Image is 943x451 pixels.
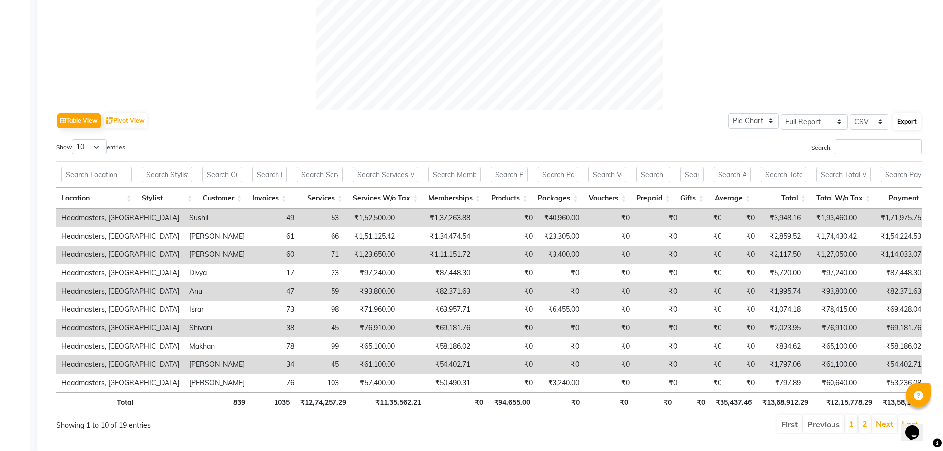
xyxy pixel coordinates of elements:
[348,188,423,209] th: Services W/o Tax: activate to sort column ascending
[184,264,250,282] td: Divya
[297,167,343,182] input: Search Services
[682,264,726,282] td: ₹0
[806,282,862,301] td: ₹93,800.00
[344,301,400,319] td: ₹71,960.00
[588,167,626,182] input: Search Vouchers
[488,392,535,411] th: ₹94,655.00
[142,167,193,182] input: Search Stylist
[635,227,682,246] td: ₹0
[104,113,147,128] button: Pivot View
[901,411,933,441] iframe: chat widget
[475,301,538,319] td: ₹0
[252,167,287,182] input: Search Invoices
[862,374,926,392] td: ₹53,236.08
[56,209,184,227] td: Headmasters, [GEOGRAPHIC_DATA]
[583,188,631,209] th: Vouchers: activate to sort column ascending
[862,246,926,264] td: ₹1,14,033.07
[806,246,862,264] td: ₹1,27,050.00
[184,319,250,337] td: Shivani
[184,282,250,301] td: Anu
[400,246,475,264] td: ₹1,11,151.72
[56,414,408,431] div: Showing 1 to 10 of 19 entries
[250,209,299,227] td: 49
[299,282,344,301] td: 59
[250,227,299,246] td: 61
[344,209,400,227] td: ₹1,52,500.00
[635,301,682,319] td: ₹0
[292,188,348,209] th: Services: activate to sort column ascending
[344,246,400,264] td: ₹1,23,650.00
[475,355,538,374] td: ₹0
[538,355,584,374] td: ₹0
[635,246,682,264] td: ₹0
[682,209,726,227] td: ₹0
[680,167,704,182] input: Search Gifts
[677,392,710,411] th: ₹0
[710,392,757,411] th: ₹35,437.46
[61,167,132,182] input: Search Location
[491,167,528,182] input: Search Products
[344,264,400,282] td: ₹97,240.00
[726,209,760,227] td: ₹0
[893,113,921,130] button: Export
[633,392,677,411] th: ₹0
[57,113,101,128] button: Table View
[635,374,682,392] td: ₹0
[400,264,475,282] td: ₹87,448.30
[726,355,760,374] td: ₹0
[811,188,876,209] th: Total W/o Tax: activate to sort column ascending
[250,374,299,392] td: 76
[760,282,806,301] td: ₹1,995.74
[299,337,344,355] td: 99
[299,374,344,392] td: 103
[400,209,475,227] td: ₹1,37,263.88
[400,301,475,319] td: ₹63,957.71
[299,227,344,246] td: 66
[538,282,584,301] td: ₹0
[876,419,893,429] a: Next
[636,167,670,182] input: Search Prepaid
[56,355,184,374] td: Headmasters, [GEOGRAPHIC_DATA]
[299,264,344,282] td: 23
[56,319,184,337] td: Headmasters, [GEOGRAPHIC_DATA]
[862,419,867,429] a: 2
[250,264,299,282] td: 17
[184,337,250,355] td: Makhan
[299,301,344,319] td: 98
[137,188,198,209] th: Stylist: activate to sort column ascending
[806,319,862,337] td: ₹76,910.00
[635,319,682,337] td: ₹0
[475,227,538,246] td: ₹0
[709,188,755,209] th: Average: activate to sort column ascending
[56,337,184,355] td: Headmasters, [GEOGRAPHIC_DATA]
[400,374,475,392] td: ₹50,490.31
[475,246,538,264] td: ₹0
[760,355,806,374] td: ₹1,797.06
[344,374,400,392] td: ₹57,400.00
[538,167,578,182] input: Search Packages
[682,374,726,392] td: ₹0
[344,282,400,301] td: ₹93,800.00
[538,246,584,264] td: ₹3,400.00
[201,392,250,411] th: 839
[106,117,113,125] img: pivot.png
[538,209,584,227] td: ₹40,960.00
[538,374,584,392] td: ₹3,240.00
[56,246,184,264] td: Headmasters, [GEOGRAPHIC_DATA]
[247,188,292,209] th: Invoices: activate to sort column ascending
[682,227,726,246] td: ₹0
[862,319,926,337] td: ₹69,181.76
[876,188,932,209] th: Payment: activate to sort column ascending
[475,264,538,282] td: ₹0
[584,246,635,264] td: ₹0
[400,355,475,374] td: ₹54,402.71
[726,282,760,301] td: ₹0
[184,227,250,246] td: [PERSON_NAME]
[816,167,871,182] input: Search Total W/o Tax
[197,188,247,209] th: Customer: activate to sort column ascending
[426,392,488,411] th: ₹0
[400,282,475,301] td: ₹82,371.63
[250,337,299,355] td: 78
[344,337,400,355] td: ₹65,100.00
[726,246,760,264] td: ₹0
